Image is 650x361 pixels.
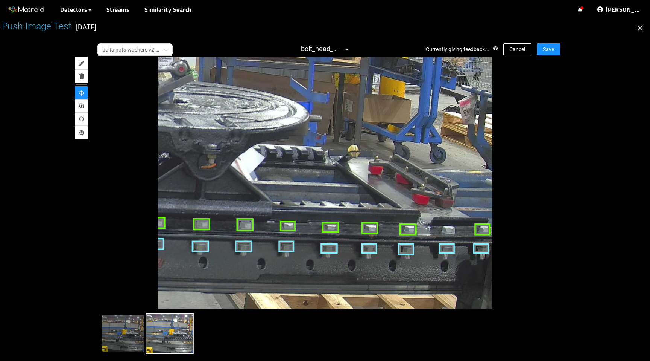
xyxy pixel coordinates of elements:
img: Detection 0 [101,315,145,352]
button: Save [537,43,560,55]
img: Detection 1 [146,313,194,354]
span: Cancel [509,45,525,54]
span: Detectors [60,5,88,14]
a: Streams [106,5,130,14]
img: Matroid logo [8,4,45,15]
button: Cancel [503,43,531,55]
a: Similarity Search [144,5,192,14]
div: Currently giving feedback... [426,45,498,54]
span: bolts-nuts-washers v2.6 RC [102,44,168,55]
span: Save [543,45,554,54]
span: bolt_head_without_washer [301,43,349,55]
